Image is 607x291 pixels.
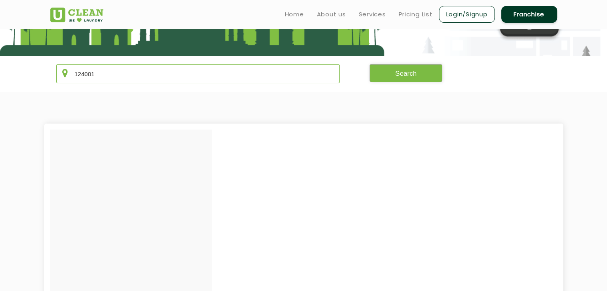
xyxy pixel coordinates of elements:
a: Pricing List [399,10,433,19]
a: Login/Signup [439,6,495,23]
input: Enter city/area/pin Code [56,64,340,83]
a: Franchise [501,6,557,23]
a: Home [285,10,304,19]
img: UClean Laundry and Dry Cleaning [50,8,103,22]
a: About us [317,10,346,19]
a: Services [359,10,386,19]
button: Search [370,64,442,82]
